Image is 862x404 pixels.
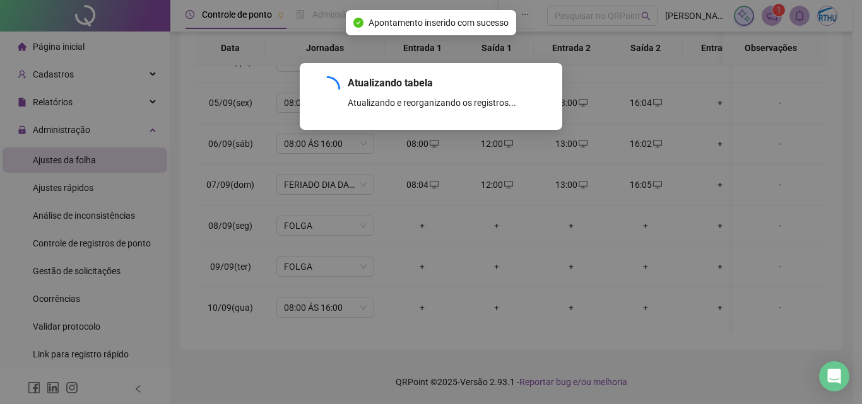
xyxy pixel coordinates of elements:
[311,72,345,106] span: loading
[369,16,509,30] span: Apontamento inserido com sucesso
[348,96,547,110] div: Atualizando e reorganizando os registros...
[819,361,849,391] div: Open Intercom Messenger
[353,18,363,28] span: check-circle
[348,76,547,91] div: Atualizando tabela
